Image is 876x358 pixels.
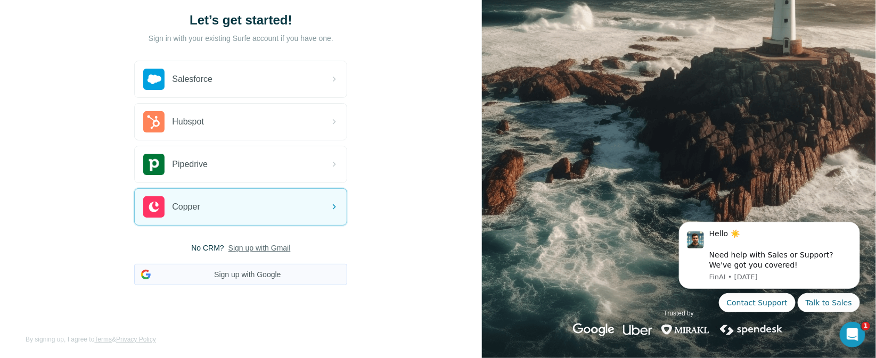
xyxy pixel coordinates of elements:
[840,322,865,347] iframe: Intercom live chat
[26,335,156,344] span: By signing up, I agree to &
[94,336,112,343] a: Terms
[134,12,347,29] h1: Let’s get started!
[172,73,212,86] span: Salesforce
[116,336,156,343] a: Privacy Policy
[143,69,165,90] img: salesforce's logo
[191,243,224,253] span: No CRM?
[718,323,784,336] img: spendesk's logo
[143,196,165,218] img: copper's logo
[172,115,204,128] span: Hubspot
[149,33,333,44] p: Sign in with your existing Surfe account if you have one.
[134,264,347,285] button: Sign up with Google
[143,154,165,175] img: pipedrive's logo
[661,323,710,336] img: mirakl's logo
[172,158,208,171] span: Pipedrive
[573,323,615,336] img: google's logo
[172,201,200,213] span: Copper
[143,111,165,132] img: hubspot's logo
[228,243,291,253] button: Sign up with Gmail
[623,323,652,336] img: uber's logo
[663,213,876,319] iframe: Intercom notifications message
[862,322,870,330] span: 1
